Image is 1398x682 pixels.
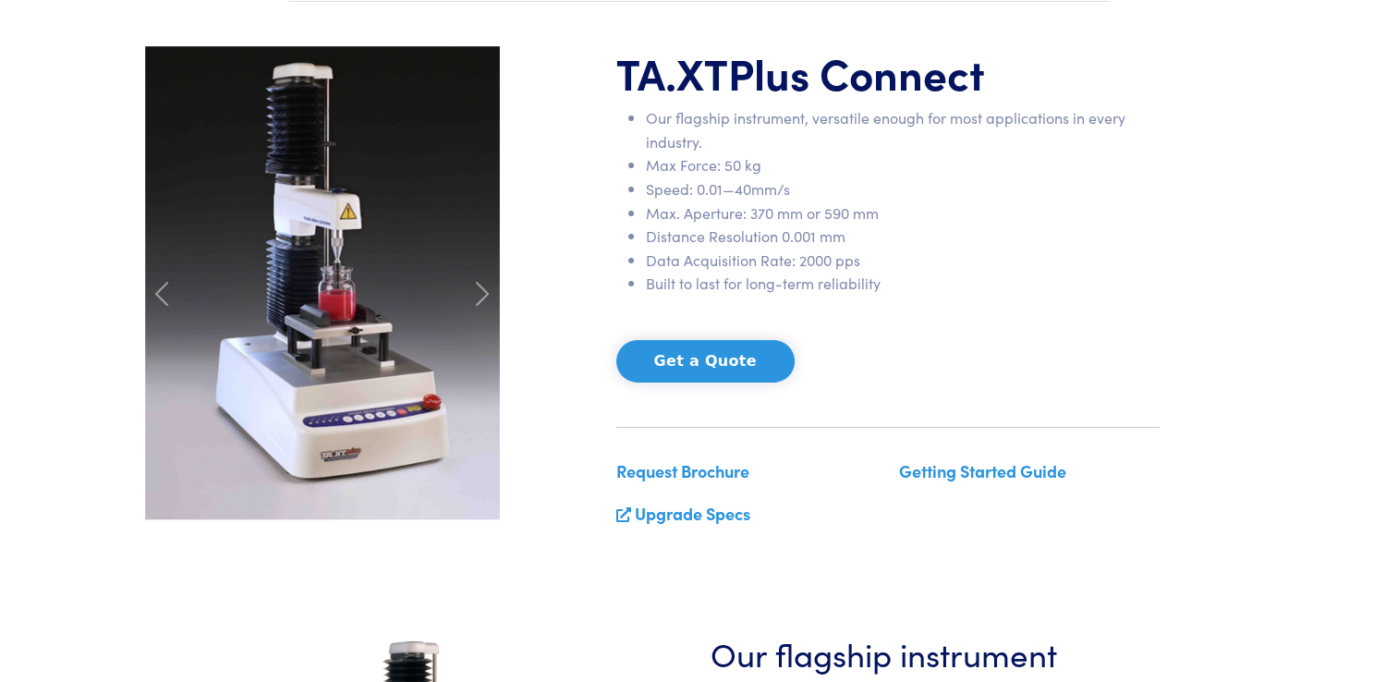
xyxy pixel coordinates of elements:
[646,177,1160,201] li: Speed: 0.01—40mm/s
[635,502,750,525] a: Upgrade Specs
[616,459,749,482] a: Request Brochure
[616,340,795,383] button: Get a Quote
[728,43,985,102] span: Plus Connect
[711,630,1065,676] h3: Our flagship instrument
[145,46,500,519] img: carousel-ta-xt-plus-bloom.jpg
[646,225,1160,249] li: Distance Resolution 0.001 mm
[646,249,1160,273] li: Data Acquisition Rate: 2000 pps
[646,153,1160,177] li: Max Force: 50 kg
[616,46,1160,100] h1: TA.XT
[646,272,1160,296] li: Built to last for long-term reliability
[646,106,1160,153] li: Our flagship instrument, versatile enough for most applications in every industry.
[899,459,1066,482] a: Getting Started Guide
[646,201,1160,225] li: Max. Aperture: 370 mm or 590 mm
